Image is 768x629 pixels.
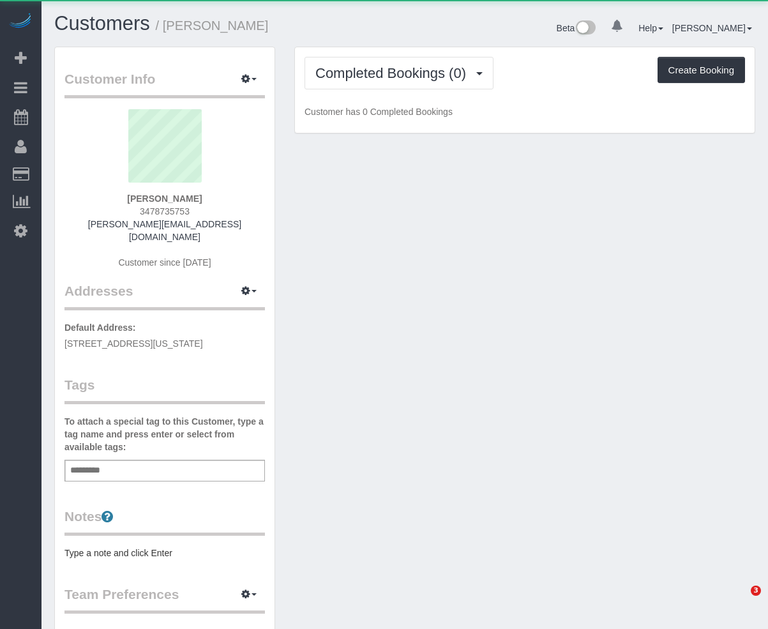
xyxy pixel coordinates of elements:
[638,23,663,33] a: Help
[575,20,596,37] img: New interface
[140,206,190,216] span: 3478735753
[64,585,265,614] legend: Team Preferences
[88,219,241,242] a: [PERSON_NAME][EMAIL_ADDRESS][DOMAIN_NAME]
[658,57,745,84] button: Create Booking
[64,547,265,559] pre: Type a note and click Enter
[64,338,203,349] span: [STREET_ADDRESS][US_STATE]
[305,57,493,89] button: Completed Bookings (0)
[8,13,33,31] img: Automaid Logo
[305,105,745,118] p: Customer has 0 Completed Bookings
[64,507,265,536] legend: Notes
[557,23,596,33] a: Beta
[156,19,269,33] small: / [PERSON_NAME]
[54,12,150,34] a: Customers
[672,23,752,33] a: [PERSON_NAME]
[64,321,136,334] label: Default Address:
[118,257,211,268] span: Customer since [DATE]
[64,375,265,404] legend: Tags
[751,586,761,596] span: 3
[64,70,265,98] legend: Customer Info
[127,193,202,204] strong: [PERSON_NAME]
[64,415,265,453] label: To attach a special tag to this Customer, type a tag name and press enter or select from availabl...
[725,586,755,616] iframe: Intercom live chat
[315,65,472,81] span: Completed Bookings (0)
